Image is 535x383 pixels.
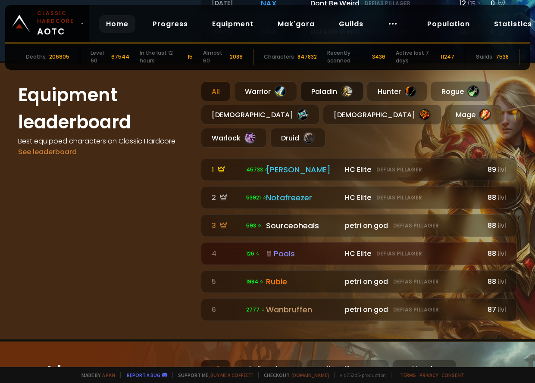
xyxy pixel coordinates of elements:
[127,372,160,378] a: Report a bug
[291,372,329,378] a: [DOMAIN_NAME]
[246,278,264,286] span: 1984
[369,365,378,374] small: NA
[18,147,77,157] a: See leaderboard
[376,194,422,202] small: Defias Pillager
[201,128,267,148] div: Warlock
[345,304,480,315] div: petri on god
[37,9,77,38] span: AOTC
[376,250,422,258] small: Defias Pillager
[485,248,506,259] div: 88
[498,278,506,286] small: ilvl
[99,15,135,33] a: Home
[496,53,509,61] div: 7538
[485,276,506,287] div: 88
[234,81,297,101] div: Warrior
[498,306,506,314] small: ilvl
[400,372,416,378] a: Terms
[306,360,389,378] div: Defias Pillager
[367,81,427,101] div: Hunter
[420,15,477,33] a: Population
[212,192,241,203] div: 2
[300,81,363,101] div: Paladin
[111,53,129,61] div: 67544
[498,250,506,258] small: ilvl
[18,136,191,146] h4: Best equipped characters on Classic Hardcore
[188,53,193,61] div: 15
[172,372,253,378] span: Support me,
[201,158,517,181] a: 1 45733 [PERSON_NAME] HC EliteDefias Pillager89ilvl
[230,53,243,61] div: 2089
[270,128,325,148] div: Druid
[201,186,517,209] a: 2 53921 Notafreezer HC EliteDefias Pillager88ilvl
[323,105,441,125] div: [DEMOGRAPHIC_DATA]
[266,276,340,287] div: Rubie
[140,49,184,65] div: In the last 12 hours
[203,49,226,65] div: Almost 60
[210,372,253,378] a: Buy me a coffee
[212,164,241,175] div: 1
[441,53,454,61] div: 11247
[445,105,502,125] div: Mage
[246,194,267,202] span: 53921
[146,15,195,33] a: Progress
[49,53,69,61] div: 206905
[258,372,329,378] span: Checkout
[498,194,506,202] small: ilvl
[266,304,340,315] div: Wanbruffen
[246,250,260,258] span: 126
[283,365,292,374] small: NA
[392,360,457,378] div: Nek'Rosh
[205,15,260,33] a: Equipment
[297,53,317,61] div: 847832
[438,365,446,374] small: EU
[234,360,303,378] div: Skull Rock
[431,81,490,101] div: Rogue
[201,81,231,101] div: All
[26,53,46,61] div: Deaths
[441,372,464,378] a: Consent
[419,372,438,378] a: Privacy
[201,360,231,378] div: All
[212,248,241,259] div: 4
[264,53,294,61] div: Characters
[246,306,266,314] span: 2777
[266,164,340,175] div: [PERSON_NAME]
[393,222,439,230] small: Defias Pillager
[76,372,115,378] span: Made by
[201,105,319,125] div: [DEMOGRAPHIC_DATA]
[345,164,480,175] div: HC Elite
[91,49,108,65] div: Level 60
[201,298,517,321] a: 6 2777 Wanbruffen petri on godDefias Pillager87ilvl
[201,242,517,265] a: 4 126 Pools HC EliteDefias Pillager88ilvl
[485,192,506,203] div: 88
[5,5,89,42] a: Classic HardcoreAOTC
[201,270,517,293] a: 5 1984 Rubie petri on godDefias Pillager88ilvl
[212,220,241,231] div: 3
[485,304,506,315] div: 87
[485,220,506,231] div: 88
[201,214,517,237] a: 3 593 Sourceoheals petri on godDefias Pillager88ilvl
[246,222,262,230] span: 593
[332,15,370,33] a: Guilds
[266,192,340,203] div: Notafreezer
[212,276,241,287] div: 5
[18,81,191,136] h1: Equipment leaderboard
[396,49,437,65] div: Active last 7 days
[498,222,506,230] small: ilvl
[266,248,340,259] div: Pools
[345,192,480,203] div: HC Elite
[102,372,115,378] a: a fan
[498,166,506,174] small: ilvl
[345,248,480,259] div: HC Elite
[485,164,506,175] div: 89
[393,278,439,286] small: Defias Pillager
[345,276,480,287] div: petri on god
[334,372,386,378] span: v. d752d5 - production
[345,220,480,231] div: petri on god
[476,53,492,61] div: Guilds
[37,9,77,25] small: Classic Hardcore
[271,15,322,33] a: Mak'gora
[266,220,340,231] div: Sourceoheals
[393,306,439,314] small: Defias Pillager
[327,49,369,65] div: Recently scanned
